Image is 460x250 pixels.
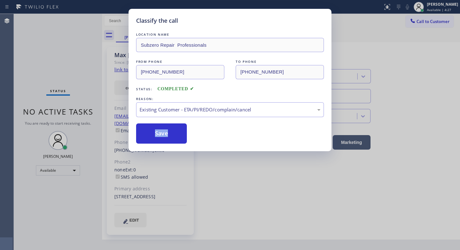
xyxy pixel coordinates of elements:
[236,58,324,65] div: TO PHONE
[136,87,152,91] span: Status:
[136,123,187,144] button: Save
[136,96,324,102] div: REASON:
[136,31,324,38] div: LOCATION NAME
[136,65,224,79] input: From phone
[136,58,224,65] div: FROM PHONE
[136,16,178,25] h5: Classify the call
[236,65,324,79] input: To phone
[140,106,320,113] div: Existing Customer - ETA/PI/REDO/complain/cancel
[158,86,194,91] span: COMPLETED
